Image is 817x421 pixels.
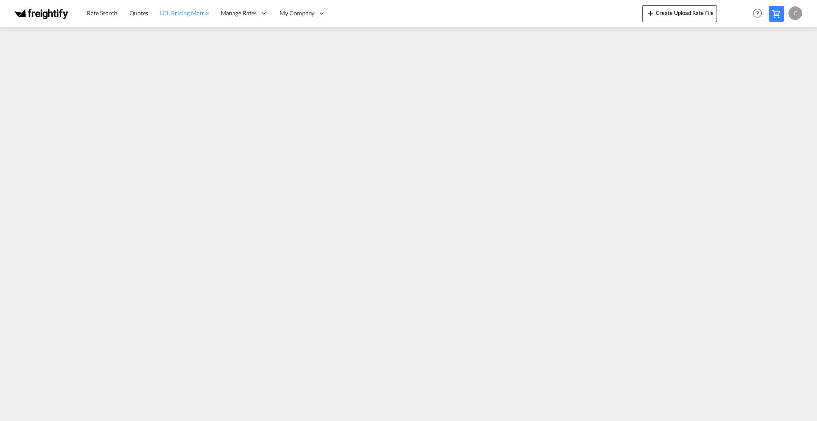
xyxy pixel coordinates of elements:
[788,6,802,20] div: C
[750,6,765,20] span: Help
[13,4,70,23] img: 174eade0818d11f0a363573f706af363.png
[87,9,117,17] span: Rate Search
[160,9,209,17] span: LCL Pricing Matrix
[221,9,257,17] span: Manage Rates
[646,8,656,18] md-icon: icon-plus 400-fg
[280,9,314,17] span: My Company
[129,9,148,17] span: Quotes
[750,6,769,21] div: Help
[642,5,717,22] button: icon-plus 400-fgCreate Upload Rate File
